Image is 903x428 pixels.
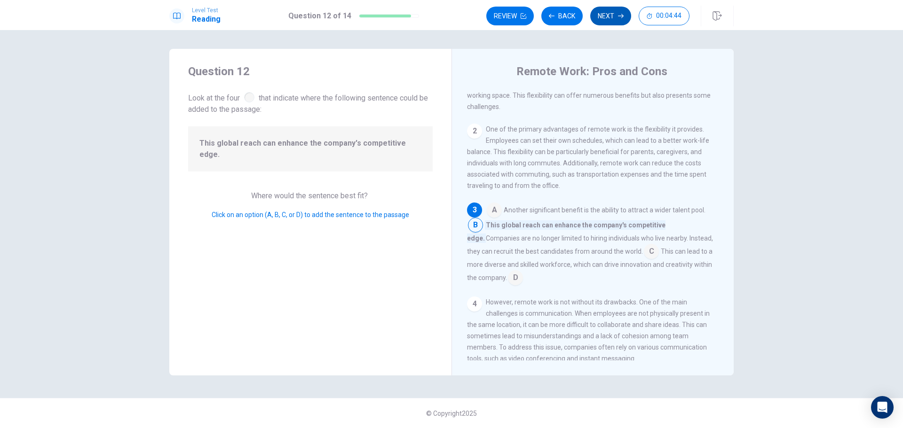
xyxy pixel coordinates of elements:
span: B [468,218,483,233]
div: 3 [467,202,482,218]
span: However, remote work is not without its drawbacks. One of the main challenges is communication. W... [467,298,710,362]
button: 00:04:44 [639,7,689,25]
span: A [487,202,502,218]
button: Review [486,7,534,25]
span: © Copyright 2025 [426,410,477,417]
button: Back [541,7,583,25]
span: Level Test [192,7,221,14]
div: 2 [467,124,482,139]
span: Another significant benefit is the ability to attract a wider talent pool. [504,206,705,214]
span: This can lead to a more diverse and skilled workforce, which can drive innovation and creativity ... [467,248,713,281]
span: One of the primary advantages of remote work is the flexibility it provides. Employees can set th... [467,125,709,189]
div: Open Intercom Messenger [871,396,894,419]
span: C [644,244,659,259]
span: D [508,270,523,285]
h4: Remote Work: Pros and Cons [516,64,667,79]
h1: Question 12 of 14 [288,10,351,22]
span: 00:04:44 [656,12,681,20]
span: Look at the four that indicate where the following sentence could be added to the passage: [188,90,433,115]
span: Companies are no longer limited to hiring individuals who live nearby. Instead, they can recruit ... [467,234,713,255]
h4: Question 12 [188,64,433,79]
span: Where would the sentence best fit? [251,191,370,200]
span: Click on an option (A, B, C, or D) to add the sentence to the passage [212,211,409,218]
span: This global reach can enhance the company's competitive edge. [199,138,421,160]
span: This global reach can enhance the company's competitive edge. [467,220,665,243]
div: 4 [467,296,482,311]
h1: Reading [192,14,221,25]
button: Next [590,7,631,25]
